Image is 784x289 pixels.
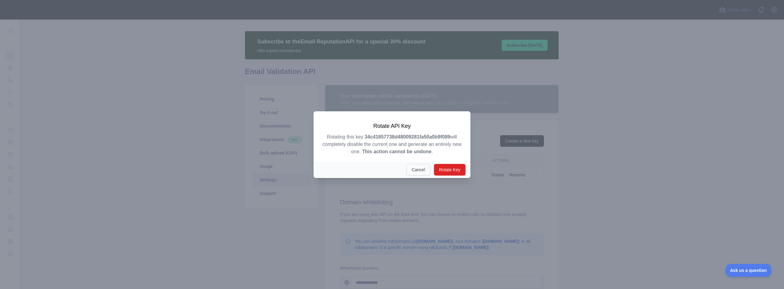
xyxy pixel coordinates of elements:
[365,134,450,139] strong: 34c41857738d48009281fa50a0b9f089
[726,264,772,277] iframe: Toggle Customer Support
[362,149,432,154] strong: This action cannot be undone
[321,122,463,130] h3: Rotate API Key
[406,164,430,176] button: Cancel
[321,133,463,155] p: Rotating this key will completely disable the current one and generate an entirely new one. .
[434,164,466,176] button: Rotate Key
